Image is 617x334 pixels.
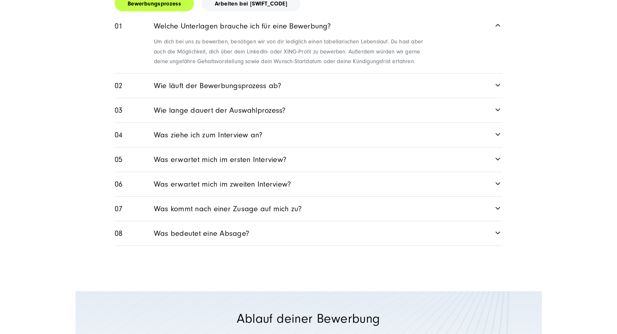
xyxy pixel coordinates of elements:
a: Wie läuft der Bewerbungsprozess ab? [115,74,502,98]
a: Was ziehe ich zum Interview an? [115,123,502,147]
a: Was bedeutet eine Absage? [115,221,502,246]
a: Was erwartet mich im ersten Interview? [115,147,502,172]
a: Was erwartet mich im zweiten Interview? [115,172,502,196]
p: Um dich bei uns zu bewerben, benötigen wir von dir lediglich einen tabellarischen Lebenslauf. Du ... [154,37,428,67]
a: Wie lange dauert der Auswahlprozess? [115,98,502,122]
a: Was kommt nach einer Zusage auf mich zu? [115,197,502,221]
a: Welche Unterlagen brauche ich für eine Bewerbung? [115,14,502,36]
